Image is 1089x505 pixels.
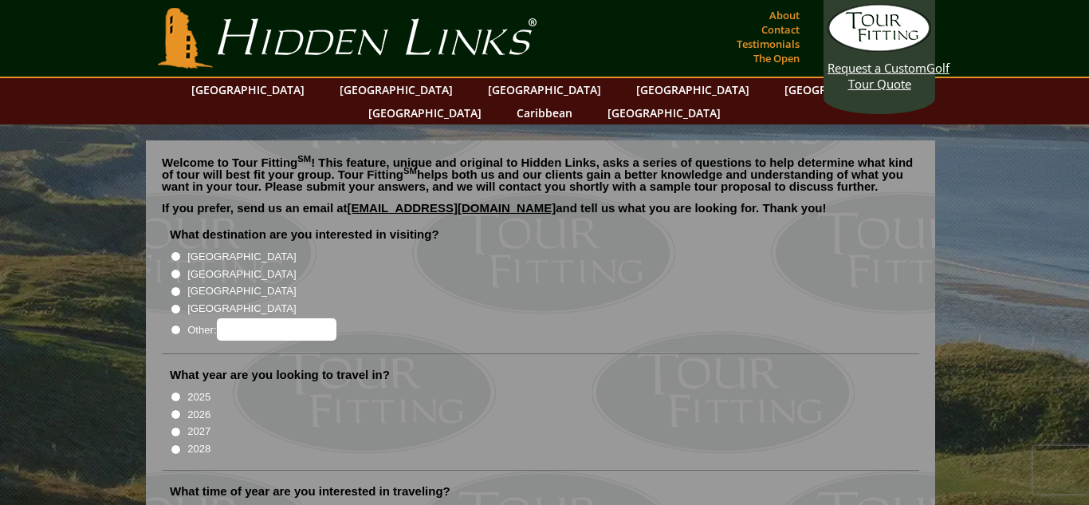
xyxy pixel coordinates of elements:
[600,101,729,124] a: [GEOGRAPHIC_DATA]
[183,78,313,101] a: [GEOGRAPHIC_DATA]
[170,367,390,383] label: What year are you looking to travel in?
[297,154,311,164] sup: SM
[187,424,210,440] label: 2027
[480,78,609,101] a: [GEOGRAPHIC_DATA]
[187,441,210,457] label: 2028
[187,318,336,341] label: Other:
[765,4,804,26] a: About
[757,18,804,41] a: Contact
[170,227,439,243] label: What destination are you interested in visiting?
[170,483,450,499] label: What time of year are you interested in traveling?
[360,101,489,124] a: [GEOGRAPHIC_DATA]
[187,266,296,282] label: [GEOGRAPHIC_DATA]
[162,156,919,192] p: Welcome to Tour Fitting ! This feature, unique and original to Hidden Links, asks a series of que...
[403,166,417,176] sup: SM
[509,101,580,124] a: Caribbean
[217,318,336,341] input: Other:
[828,60,926,76] span: Request a Custom
[187,389,210,405] label: 2025
[332,78,461,101] a: [GEOGRAPHIC_DATA]
[162,202,919,226] p: If you prefer, send us an email at and tell us what you are looking for. Thank you!
[628,78,757,101] a: [GEOGRAPHIC_DATA]
[749,47,804,69] a: The Open
[733,33,804,55] a: Testimonials
[187,407,210,423] label: 2026
[776,78,906,101] a: [GEOGRAPHIC_DATA]
[187,249,296,265] label: [GEOGRAPHIC_DATA]
[187,283,296,299] label: [GEOGRAPHIC_DATA]
[828,4,931,92] a: Request a CustomGolf Tour Quote
[187,301,296,317] label: [GEOGRAPHIC_DATA]
[348,201,556,215] a: [EMAIL_ADDRESS][DOMAIN_NAME]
